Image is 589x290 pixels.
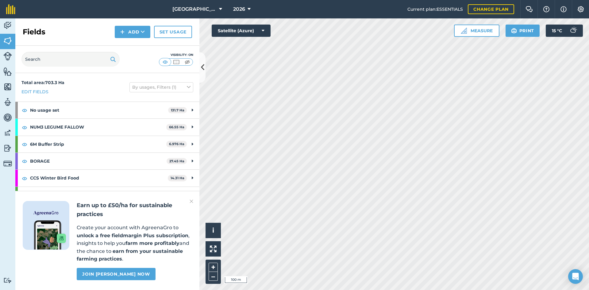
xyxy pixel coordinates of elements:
[30,102,168,118] strong: No usage set
[468,4,514,14] a: Change plan
[169,142,184,146] strong: 6.976 Ha
[6,4,15,14] img: fieldmargin Logo
[23,27,45,37] h2: Fields
[552,25,562,37] span: 15 ° C
[210,246,217,252] img: Four arrows, one pointing top left, one top right, one bottom right and the last bottom left
[22,141,27,148] img: svg+xml;base64,PHN2ZyB4bWxucz0iaHR0cDovL3d3dy53My5vcmcvMjAwMC9zdmciIHdpZHRoPSIxOCIgaGVpZ2h0PSIyNC...
[172,59,180,65] img: svg+xml;base64,PHN2ZyB4bWxucz0iaHR0cDovL3d3dy53My5vcmcvMjAwMC9zdmciIHdpZHRoPSI1MCIgaGVpZ2h0PSI0MC...
[15,153,199,169] div: BORAGE27.45 Ha
[22,157,27,165] img: svg+xml;base64,PHN2ZyB4bWxucz0iaHR0cDovL3d3dy53My5vcmcvMjAwMC9zdmciIHdpZHRoPSIxOCIgaGVpZ2h0PSIyNC...
[15,170,199,186] div: CCS Winter Bird Food14.31 Ha
[15,136,199,153] div: 6M Buffer Strip6.976 Ha
[30,153,167,169] strong: BORAGE
[169,159,184,163] strong: 27.45 Ha
[3,113,12,122] img: svg+xml;base64,PD94bWwgdmVyc2lvbj0iMS4wIiBlbmNvZGluZz0idXRmLTgiPz4KPCEtLSBHZW5lcmF0b3I6IEFkb2JlIE...
[172,6,217,13] span: [GEOGRAPHIC_DATA]
[454,25,499,37] button: Measure
[30,187,167,203] strong: CHRISTMAS TREES
[3,144,12,153] img: svg+xml;base64,PD94bWwgdmVyc2lvbj0iMS4wIiBlbmNvZGluZz0idXRmLTgiPz4KPCEtLSBHZW5lcmF0b3I6IEFkb2JlIE...
[21,88,48,95] a: Edit fields
[77,224,192,263] p: Create your account with AgreenaGro to , insights to help you and the chance to .
[3,82,12,91] img: svg+xml;base64,PHN2ZyB4bWxucz0iaHR0cDovL3d3dy53My5vcmcvMjAwMC9zdmciIHdpZHRoPSI1NiIgaGVpZ2h0PSI2MC...
[206,223,221,238] button: i
[209,272,218,281] button: –
[15,119,199,135] div: NUM3 LEGUME FALLOW66.55 Ha
[511,27,517,34] img: svg+xml;base64,PHN2ZyB4bWxucz0iaHR0cDovL3d3dy53My5vcmcvMjAwMC9zdmciIHdpZHRoPSIxOSIgaGVpZ2h0PSIyNC...
[577,6,584,12] img: A cog icon
[30,136,166,153] strong: 6M Buffer Strip
[3,36,12,45] img: svg+xml;base64,PHN2ZyB4bWxucz0iaHR0cDovL3d3dy53My5vcmcvMjAwMC9zdmciIHdpZHRoPSI1NiIgaGVpZ2h0PSI2MC...
[21,52,120,67] input: Search
[3,67,12,76] img: svg+xml;base64,PHN2ZyB4bWxucz0iaHR0cDovL3d3dy53My5vcmcvMjAwMC9zdmciIHdpZHRoPSI1NiIgaGVpZ2h0PSI2MC...
[183,59,191,65] img: svg+xml;base64,PHN2ZyB4bWxucz0iaHR0cDovL3d3dy53My5vcmcvMjAwMC9zdmciIHdpZHRoPSI1MCIgaGVpZ2h0PSI0MC...
[125,240,179,246] strong: farm more profitably
[560,6,567,13] img: svg+xml;base64,PHN2ZyB4bWxucz0iaHR0cDovL3d3dy53My5vcmcvMjAwMC9zdmciIHdpZHRoPSIxNyIgaGVpZ2h0PSIxNy...
[30,170,168,186] strong: CCS Winter Bird Food
[171,108,184,112] strong: 131.7 Ha
[120,28,125,36] img: svg+xml;base64,PHN2ZyB4bWxucz0iaHR0cDovL3d3dy53My5vcmcvMjAwMC9zdmciIHdpZHRoPSIxNCIgaGVpZ2h0PSIyNC...
[190,198,193,205] img: svg+xml;base64,PHN2ZyB4bWxucz0iaHR0cDovL3d3dy53My5vcmcvMjAwMC9zdmciIHdpZHRoPSIyMiIgaGVpZ2h0PSIzMC...
[506,25,540,37] button: Print
[407,6,463,13] span: Current plan : ESSENTIALS
[3,21,12,30] img: svg+xml;base64,PD94bWwgdmVyc2lvbj0iMS4wIiBlbmNvZGluZz0idXRmLTgiPz4KPCEtLSBHZW5lcmF0b3I6IEFkb2JlIE...
[233,6,245,13] span: 2026
[21,80,64,85] strong: Total area : 703.3 Ha
[110,56,116,63] img: svg+xml;base64,PHN2ZyB4bWxucz0iaHR0cDovL3d3dy53My5vcmcvMjAwMC9zdmciIHdpZHRoPSIxOSIgaGVpZ2h0PSIyNC...
[77,268,155,280] a: Join [PERSON_NAME] now
[77,233,188,238] strong: unlock a free fieldmargin Plus subscription
[546,25,583,37] button: 15 °C
[3,98,12,107] img: svg+xml;base64,PD94bWwgdmVyc2lvbj0iMS4wIiBlbmNvZGluZz0idXRmLTgiPz4KPCEtLSBHZW5lcmF0b3I6IEFkb2JlIE...
[212,226,214,234] span: i
[22,106,27,114] img: svg+xml;base64,PHN2ZyB4bWxucz0iaHR0cDovL3d3dy53My5vcmcvMjAwMC9zdmciIHdpZHRoPSIxOCIgaGVpZ2h0PSIyNC...
[525,6,533,12] img: Two speech bubbles overlapping with the left bubble in the forefront
[3,159,12,168] img: svg+xml;base64,PD94bWwgdmVyc2lvbj0iMS4wIiBlbmNvZGluZz0idXRmLTgiPz4KPCEtLSBHZW5lcmF0b3I6IEFkb2JlIE...
[567,25,579,37] img: svg+xml;base64,PD94bWwgdmVyc2lvbj0iMS4wIiBlbmNvZGluZz0idXRmLTgiPz4KPCEtLSBHZW5lcmF0b3I6IEFkb2JlIE...
[129,82,193,92] button: By usages, Filters (1)
[77,248,183,262] strong: earn from your sustainable farming practices
[15,102,199,118] div: No usage set131.7 Ha
[22,175,27,182] img: svg+xml;base64,PHN2ZyB4bWxucz0iaHR0cDovL3d3dy53My5vcmcvMjAwMC9zdmciIHdpZHRoPSIxOCIgaGVpZ2h0PSIyNC...
[461,28,467,34] img: Ruler icon
[212,25,271,37] button: Satellite (Azure)
[30,119,166,135] strong: NUM3 LEGUME FALLOW
[209,263,218,272] button: +
[3,277,12,283] img: svg+xml;base64,PD94bWwgdmVyc2lvbj0iMS4wIiBlbmNvZGluZz0idXRmLTgiPz4KPCEtLSBHZW5lcmF0b3I6IEFkb2JlIE...
[159,52,193,57] div: Visibility: On
[115,26,150,38] button: Add
[34,220,66,249] img: Screenshot of the Gro app
[3,52,12,60] img: svg+xml;base64,PD94bWwgdmVyc2lvbj0iMS4wIiBlbmNvZGluZz0idXRmLTgiPz4KPCEtLSBHZW5lcmF0b3I6IEFkb2JlIE...
[15,187,199,203] div: CHRISTMAS TREES24.51 Ha
[161,59,169,65] img: svg+xml;base64,PHN2ZyB4bWxucz0iaHR0cDovL3d3dy53My5vcmcvMjAwMC9zdmciIHdpZHRoPSI1MCIgaGVpZ2h0PSI0MC...
[169,125,184,129] strong: 66.55 Ha
[171,176,184,180] strong: 14.31 Ha
[154,26,192,38] a: Set usage
[543,6,550,12] img: A question mark icon
[77,201,192,219] h2: Earn up to £50/ha for sustainable practices
[568,269,583,284] div: Open Intercom Messenger
[22,124,27,131] img: svg+xml;base64,PHN2ZyB4bWxucz0iaHR0cDovL3d3dy53My5vcmcvMjAwMC9zdmciIHdpZHRoPSIxOCIgaGVpZ2h0PSIyNC...
[3,128,12,137] img: svg+xml;base64,PD94bWwgdmVyc2lvbj0iMS4wIiBlbmNvZGluZz0idXRmLTgiPz4KPCEtLSBHZW5lcmF0b3I6IEFkb2JlIE...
